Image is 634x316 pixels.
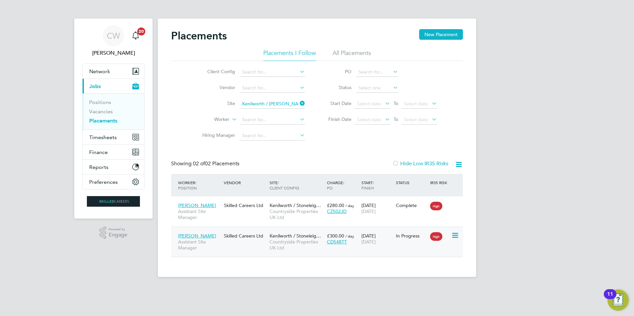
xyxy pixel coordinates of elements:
[322,100,351,106] label: Start Date
[222,177,268,188] div: Vendor
[83,93,144,130] div: Jobs
[430,232,442,241] span: High
[404,101,428,107] span: Select date
[392,160,448,167] label: Hide Low IR35 Risks
[396,202,427,208] div: Complete
[197,132,235,138] label: Hiring Manager
[137,27,145,35] span: 20
[392,99,400,108] span: To
[270,180,299,190] span: / Client Config
[270,202,321,208] span: Kenilworth / Stoneleig…
[240,115,305,125] input: Search for...
[107,31,120,40] span: CW
[87,196,140,207] img: skilledcareers-logo-retina.png
[129,25,142,46] a: 20
[322,69,351,75] label: PO
[346,234,354,238] span: / day
[109,227,127,232] span: Powered by
[322,84,351,90] label: Status
[109,232,127,238] span: Engage
[178,239,221,251] span: Assistant Site Manager
[404,117,428,123] span: Select date
[240,99,305,109] input: Search for...
[193,160,205,167] span: 02 of
[357,117,381,123] span: Select date
[82,25,145,57] a: CW[PERSON_NAME]
[176,177,222,194] div: Worker
[327,239,347,245] span: CD548TT
[240,83,305,93] input: Search for...
[89,118,117,124] a: Placements
[327,180,344,190] span: / PO
[82,196,145,207] a: Go to home page
[270,233,321,239] span: Kenilworth / Stoneleig…
[270,208,324,220] span: Countryside Properties UK Ltd
[325,177,360,194] div: Charge
[83,79,144,93] button: Jobs
[361,180,374,190] span: / Finish
[428,177,451,188] div: IR35 Risk
[89,68,110,75] span: Network
[360,199,394,218] div: [DATE]
[83,64,144,79] button: Network
[83,130,144,144] button: Timesheets
[89,164,108,170] span: Reports
[346,203,354,208] span: / day
[360,230,394,248] div: [DATE]
[178,180,197,190] span: / Position
[270,239,324,251] span: Countryside Properties UK Ltd
[178,202,216,208] span: [PERSON_NAME]
[191,116,229,123] label: Worker
[240,68,305,77] input: Search for...
[82,49,145,57] span: Chloe Williams
[83,175,144,189] button: Preferences
[83,145,144,159] button: Finance
[99,227,128,239] a: Powered byEngage
[176,229,463,235] a: [PERSON_NAME]Assistant Site ManagerSkilled Careers LtdKenilworth / Stoneleig…Countryside Properti...
[171,160,241,167] div: Showing
[356,68,398,77] input: Search for...
[361,239,376,245] span: [DATE]
[357,101,381,107] span: Select date
[394,177,429,188] div: Status
[193,160,239,167] span: 02 Placements
[89,108,113,115] a: Vacancies
[197,69,235,75] label: Client Config
[263,49,316,61] li: Placements I Follow
[178,233,216,239] span: [PERSON_NAME]
[392,115,400,124] span: To
[327,202,344,208] span: £280.00
[222,230,268,242] div: Skilled Careers Ltd
[222,199,268,212] div: Skilled Careers Ltd
[89,179,118,185] span: Preferences
[176,199,463,204] a: [PERSON_NAME]Assistant Site ManagerSkilled Careers LtdKenilworth / Stoneleig…Countryside Properti...
[607,294,613,303] div: 11
[240,131,305,140] input: Search for...
[327,208,347,214] span: CZ502JD
[419,29,463,40] button: New Placement
[322,116,351,122] label: Finish Date
[327,233,344,239] span: £300.00
[360,177,394,194] div: Start
[607,290,629,311] button: Open Resource Center, 11 new notifications
[178,208,221,220] span: Assistant Site Manager
[89,99,111,105] a: Positions
[396,233,427,239] div: In Progress
[361,208,376,214] span: [DATE]
[333,49,371,61] li: All Placements
[356,83,398,93] input: Select one
[89,134,117,140] span: Timesheets
[197,100,235,106] label: Site
[197,84,235,90] label: Vendor
[83,160,144,174] button: Reports
[89,83,101,89] span: Jobs
[268,177,325,194] div: Site
[171,29,227,42] h2: Placements
[430,202,442,210] span: High
[89,149,108,155] span: Finance
[74,19,153,219] nav: Main navigation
